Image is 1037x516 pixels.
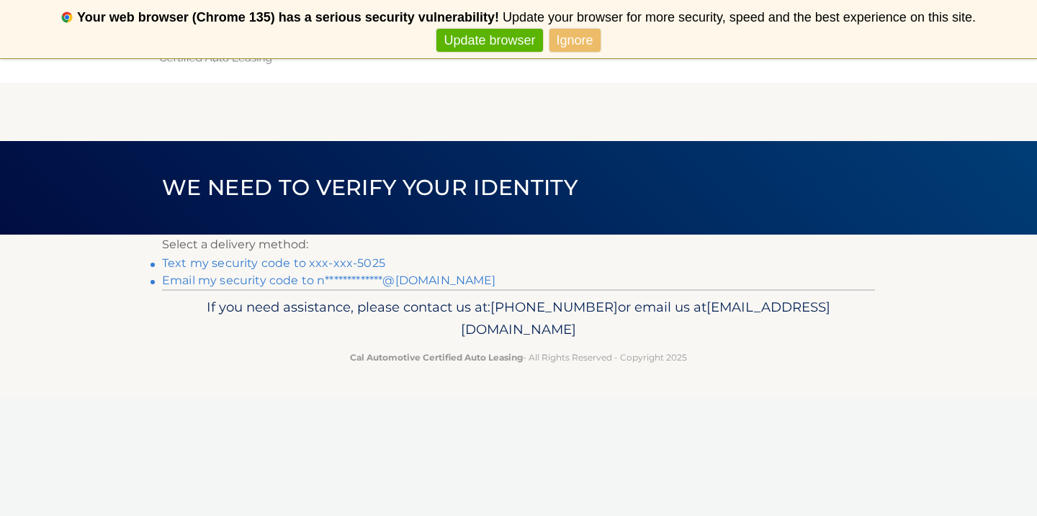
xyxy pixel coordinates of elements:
b: Your web browser (Chrome 135) has a serious security vulnerability! [77,10,499,24]
p: Select a delivery method: [162,235,875,255]
p: - All Rights Reserved - Copyright 2025 [171,350,866,365]
span: [PHONE_NUMBER] [490,299,618,315]
span: We need to verify your identity [162,174,578,201]
a: Update browser [436,29,542,53]
strong: Cal Automotive Certified Auto Leasing [350,352,523,363]
a: Text my security code to xxx-xxx-5025 [162,256,385,270]
p: If you need assistance, please contact us at: or email us at [171,296,866,342]
span: Update your browser for more security, speed and the best experience on this site. [503,10,976,24]
a: Ignore [549,29,601,53]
